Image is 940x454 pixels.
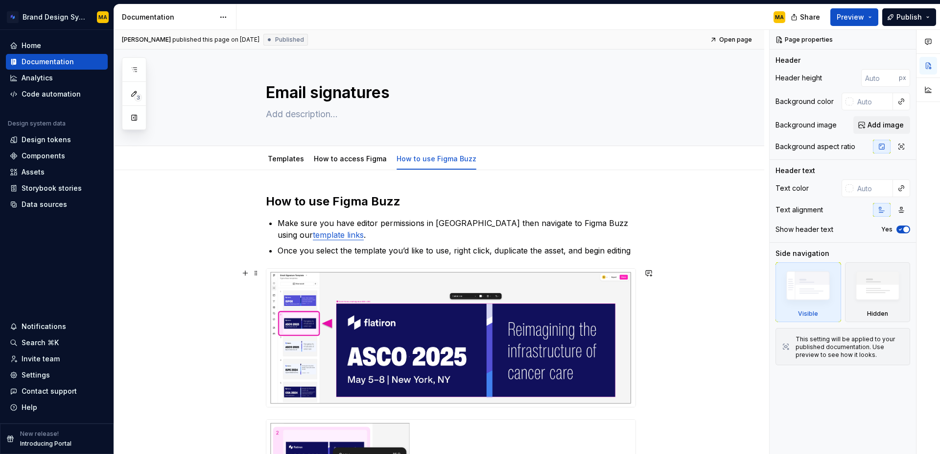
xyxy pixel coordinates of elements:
a: Open page [707,33,756,47]
div: MA [98,13,107,21]
button: Notifications [6,319,108,334]
h2: How to use Figma Buzz [266,194,636,209]
button: Brand Design SystemMA [2,6,112,27]
div: Templates [264,148,308,169]
span: Publish [896,12,922,22]
div: Assets [22,167,45,177]
p: Once you select the template you’d like to use, right click, duplicate the asset, and begin editing [278,245,636,256]
div: Background color [775,97,834,106]
div: Background aspect ratio [775,142,855,151]
div: Background image [775,120,837,130]
a: How to use Figma Buzz [397,154,476,163]
a: Code automation [6,86,108,102]
div: Invite team [22,354,60,364]
span: Published [275,36,304,44]
div: Text color [775,183,809,193]
a: template links [313,230,364,240]
span: Preview [837,12,864,22]
div: How to use Figma Buzz [393,148,480,169]
div: Data sources [22,200,67,209]
button: Preview [830,8,878,26]
a: Data sources [6,197,108,212]
div: Storybook stories [22,183,82,193]
p: Make sure you have editor permissions in [GEOGRAPHIC_DATA] then navigate to Figma Buzz using our . [278,217,636,241]
img: d4286e81-bf2d-465c-b469-1298f2b8eabd.png [7,11,19,23]
input: Auto [853,93,893,110]
button: Add image [853,116,910,134]
a: Storybook stories [6,180,108,196]
button: Search ⌘K [6,335,108,351]
span: Open page [719,36,752,44]
a: Home [6,38,108,53]
input: Auto [853,179,893,197]
div: Code automation [22,89,81,99]
a: Analytics [6,70,108,86]
div: Analytics [22,73,53,83]
div: Components [22,151,65,161]
div: Search ⌘K [22,338,59,348]
div: Header [775,55,800,65]
div: Design system data [8,120,66,127]
button: Share [786,8,826,26]
a: Templates [268,154,304,163]
a: Settings [6,367,108,383]
div: Side navigation [775,249,829,258]
a: Assets [6,164,108,180]
span: Share [800,12,820,22]
div: Settings [22,370,50,380]
div: Header height [775,73,822,83]
a: How to access Figma [314,154,387,163]
div: Contact support [22,386,77,396]
span: 3 [134,94,142,101]
div: Hidden [845,262,911,322]
button: Help [6,400,108,415]
div: Documentation [22,57,74,67]
span: Add image [868,120,904,130]
div: Hidden [867,310,888,318]
div: Home [22,41,41,50]
label: Yes [881,226,893,233]
div: How to access Figma [310,148,391,169]
div: Documentation [122,12,214,22]
a: Documentation [6,54,108,70]
a: Design tokens [6,132,108,148]
div: MA [775,13,784,21]
div: Visible [798,310,818,318]
p: px [899,74,906,82]
div: Design tokens [22,135,71,145]
div: Show header text [775,225,833,234]
div: Help [22,403,37,412]
div: Header text [775,166,815,176]
a: Invite team [6,351,108,367]
a: Components [6,148,108,164]
input: Auto [861,69,899,87]
p: New release! [20,430,59,438]
div: This setting will be applied to your published documentation. Use preview to see how it looks. [796,335,904,359]
p: Introducing Portal [20,440,71,448]
div: Brand Design System [23,12,85,22]
div: Notifications [22,322,66,331]
img: d6bdad1f-a16a-47b0-b8da-f0e01204c234.jpg [266,269,635,407]
span: [PERSON_NAME] [122,36,171,44]
div: published this page on [DATE] [172,36,259,44]
div: Text alignment [775,205,823,215]
div: Visible [775,262,841,322]
button: Contact support [6,383,108,399]
button: Publish [882,8,936,26]
textarea: Email signatures [264,81,634,104]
